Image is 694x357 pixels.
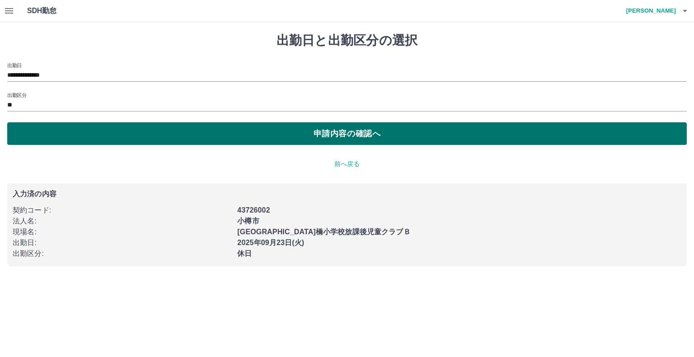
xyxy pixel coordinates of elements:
p: 前へ戻る [7,159,687,169]
p: 法人名 : [13,216,232,227]
label: 出勤区分 [7,92,26,98]
label: 出勤日 [7,62,22,69]
b: 43726002 [237,206,270,214]
b: 小樽市 [237,217,259,225]
h1: 出勤日と出勤区分の選択 [7,33,687,48]
p: 現場名 : [13,227,232,237]
b: [GEOGRAPHIC_DATA]橋小学校放課後児童クラブＢ [237,228,410,236]
b: 休日 [237,250,252,257]
b: 2025年09月23日(火) [237,239,304,246]
p: 入力済の内容 [13,190,681,198]
button: 申請内容の確認へ [7,122,687,145]
p: 出勤日 : [13,237,232,248]
p: 出勤区分 : [13,248,232,259]
p: 契約コード : [13,205,232,216]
